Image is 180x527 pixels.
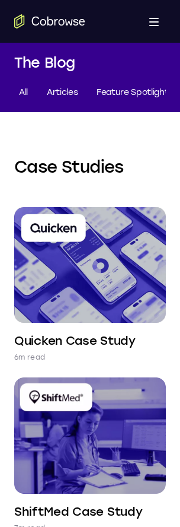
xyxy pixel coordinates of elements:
[14,83,33,103] a: All
[92,83,178,103] a: Feature Spotlights
[14,207,166,363] a: Quicken Case Study 6m read
[14,155,166,179] h2: Case Studies
[14,14,85,28] a: Go to the home page
[14,377,166,493] img: ShiftMed Case Study
[14,332,136,349] h4: Quicken Case Study
[14,503,142,520] h4: ShiftMed Case Study
[14,52,166,74] h1: The Blog
[42,83,82,103] a: Articles
[14,351,45,363] p: 6m read
[14,207,166,323] img: Quicken Case Study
